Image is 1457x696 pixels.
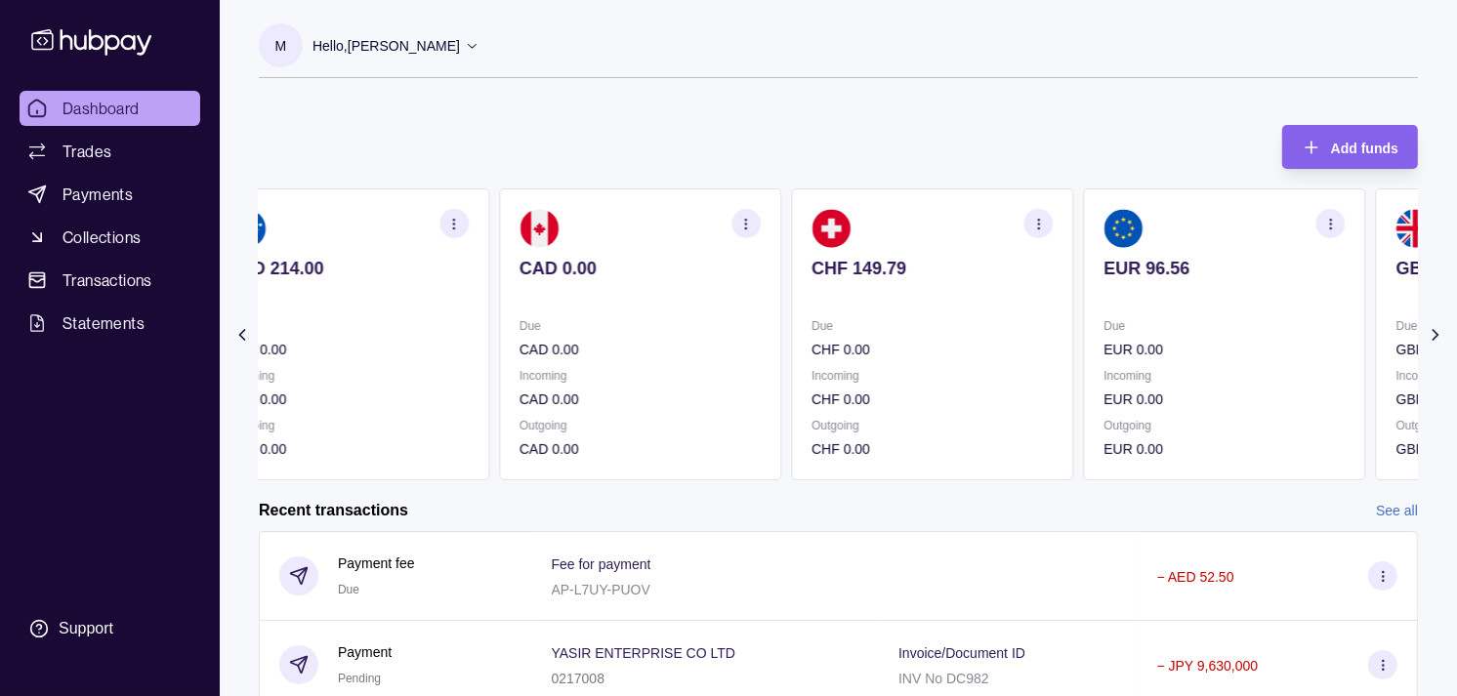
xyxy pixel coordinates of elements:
[1103,315,1345,337] p: Due
[20,306,200,341] a: Statements
[338,672,381,685] span: Pending
[1396,209,1436,248] img: gb
[1157,658,1259,674] p: − JPY 9,630,000
[20,177,200,212] a: Payments
[812,365,1053,387] p: Incoming
[812,415,1053,436] p: Outgoing
[1103,258,1345,279] p: EUR 96.56
[552,645,736,661] p: YASIR ENTERPRISE CO LTD
[812,389,1053,410] p: CHF 0.00
[228,209,267,248] img: au
[20,91,200,126] a: Dashboard
[275,35,287,57] p: M
[520,389,761,410] p: CAD 0.00
[1103,389,1345,410] p: EUR 0.00
[520,415,761,436] p: Outgoing
[1103,209,1143,248] img: eu
[228,438,469,460] p: AUD 0.00
[259,500,408,521] h2: Recent transactions
[62,311,145,335] span: Statements
[1103,365,1345,387] p: Incoming
[520,339,761,360] p: CAD 0.00
[812,209,851,248] img: ch
[812,258,1053,279] p: CHF 149.79
[520,438,761,460] p: CAD 0.00
[898,671,989,686] p: INV No DC982
[62,97,140,120] span: Dashboard
[338,553,415,574] p: Payment fee
[520,365,761,387] p: Incoming
[62,225,141,249] span: Collections
[520,209,559,248] img: ca
[812,438,1053,460] p: CHF 0.00
[312,35,460,57] p: Hello, [PERSON_NAME]
[62,268,152,292] span: Transactions
[812,315,1053,337] p: Due
[20,220,200,255] a: Collections
[20,263,200,298] a: Transactions
[62,183,133,206] span: Payments
[228,415,469,436] p: Outgoing
[20,608,200,649] a: Support
[228,339,469,360] p: AUD 0.00
[552,671,605,686] p: 0217008
[898,645,1025,661] p: Invoice/Document ID
[1103,415,1345,436] p: Outgoing
[338,641,392,663] p: Payment
[520,315,761,337] p: Due
[59,618,113,639] div: Support
[552,582,650,597] p: AP-L7UY-PUOV
[552,556,651,572] p: Fee for payment
[1331,141,1398,156] span: Add funds
[62,140,111,163] span: Trades
[1376,500,1418,521] a: See all
[228,389,469,410] p: AUD 0.00
[228,315,469,337] p: Due
[812,339,1053,360] p: CHF 0.00
[20,134,200,169] a: Trades
[1282,125,1418,169] button: Add funds
[1157,569,1234,585] p: − AED 52.50
[520,258,761,279] p: CAD 0.00
[1103,438,1345,460] p: EUR 0.00
[338,583,359,596] span: Due
[228,258,469,279] p: AUD 214.00
[228,365,469,387] p: Incoming
[1103,339,1345,360] p: EUR 0.00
